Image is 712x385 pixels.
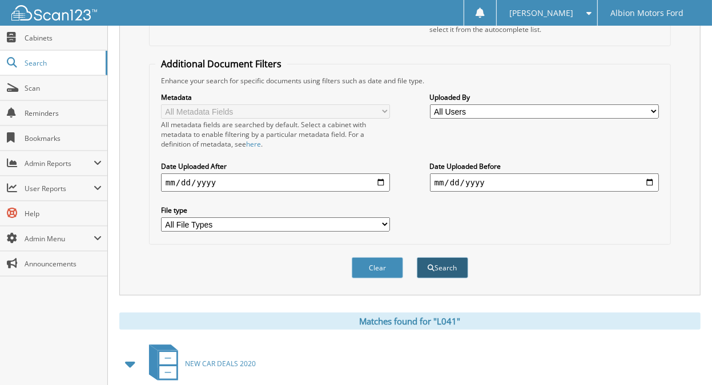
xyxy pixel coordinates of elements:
[119,313,701,330] div: Matches found for "L041"
[246,139,261,149] a: here
[25,33,102,43] span: Cabinets
[417,257,468,278] button: Search
[155,58,287,70] legend: Additional Document Filters
[510,10,574,17] span: [PERSON_NAME]
[161,205,390,215] label: File type
[610,10,683,17] span: Albion Motors Ford
[25,259,102,269] span: Announcements
[25,234,94,244] span: Admin Menu
[25,159,94,168] span: Admin Reports
[161,173,390,192] input: start
[25,58,100,68] span: Search
[161,92,390,102] label: Metadata
[25,184,94,193] span: User Reports
[25,83,102,93] span: Scan
[155,76,665,86] div: Enhance your search for specific documents using filters such as date and file type.
[161,120,390,149] div: All metadata fields are searched by default. Select a cabinet with metadata to enable filtering b...
[430,161,659,171] label: Date Uploaded Before
[161,161,390,171] label: Date Uploaded After
[25,133,102,143] span: Bookmarks
[25,209,102,218] span: Help
[430,92,659,102] label: Uploaded By
[655,330,712,385] iframe: Chat Widget
[352,257,403,278] button: Clear
[11,5,97,21] img: scan123-logo-white.svg
[430,173,659,192] input: end
[185,359,256,368] span: NEW CAR DEALS 2020
[25,108,102,118] span: Reminders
